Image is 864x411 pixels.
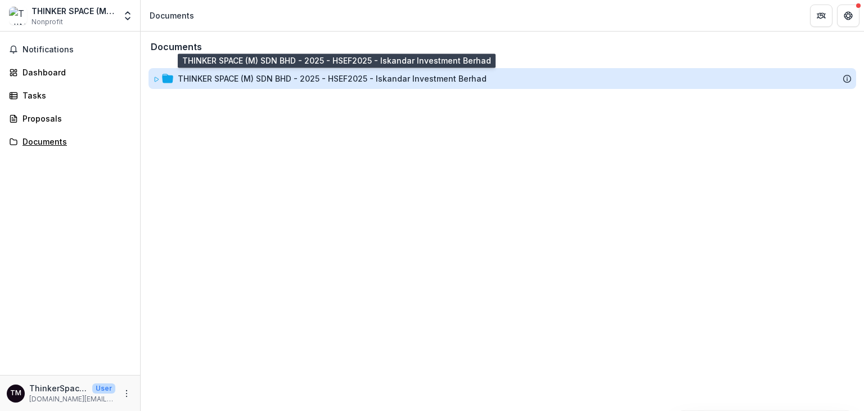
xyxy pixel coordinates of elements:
p: ThinkerSpace [GEOGRAPHIC_DATA] [29,382,88,394]
div: Proposals [22,113,127,124]
div: Documents [150,10,194,21]
a: Proposals [4,109,136,128]
button: More [120,387,133,400]
div: THINKER SPACE (M) SDN BHD - 2025 - HSEF2025 - Iskandar Investment Berhad [178,73,487,84]
button: Notifications [4,41,136,59]
div: Tasks [22,90,127,101]
nav: breadcrumb [145,7,199,24]
a: Dashboard [4,63,136,82]
a: Tasks [4,86,136,105]
div: THINKER SPACE (M) SDN BHD - 2025 - HSEF2025 - Iskandar Investment Berhad [148,68,856,89]
div: THINKER SPACE (M) SDN BHD [31,5,115,17]
p: [DOMAIN_NAME][EMAIL_ADDRESS][DOMAIN_NAME] [29,394,115,404]
a: Documents [4,132,136,151]
button: Partners [810,5,832,27]
img: THINKER SPACE (M) SDN BHD [9,7,27,25]
span: Notifications [22,45,131,55]
p: User [92,383,115,394]
button: Get Help [837,5,859,27]
div: Dashboard [22,66,127,78]
span: Nonprofit [31,17,63,27]
h3: Documents [151,42,202,52]
div: Documents [22,136,127,148]
button: Open entity switcher [120,5,136,27]
div: ThinkerSpace Malaysia [10,390,21,397]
